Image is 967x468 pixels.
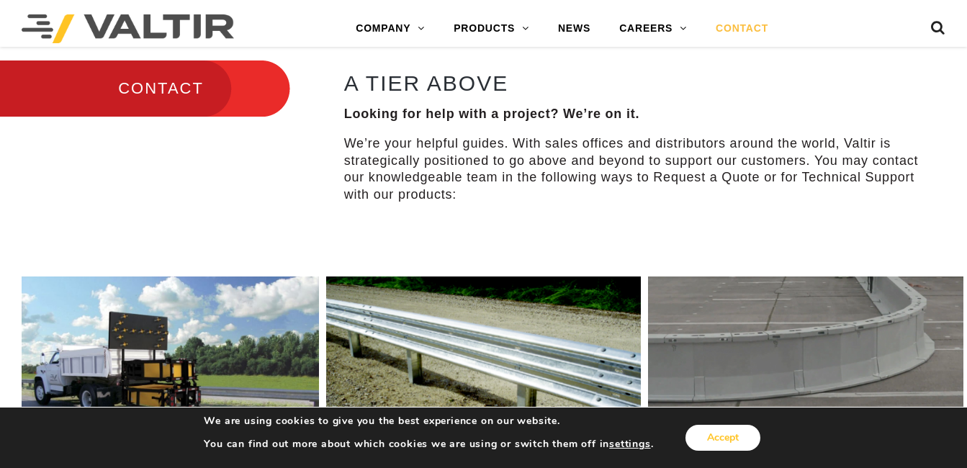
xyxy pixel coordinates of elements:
[22,276,319,433] img: SS180M Contact Us Page Image
[344,71,928,95] h2: A TIER ABOVE
[344,107,640,121] strong: Looking for help with a project? We’re on it.
[685,425,760,451] button: Accept
[701,14,783,43] a: CONTACT
[544,14,605,43] a: NEWS
[605,14,701,43] a: CAREERS
[344,135,928,203] p: We’re your helpful guides. With sales offices and distributors around the world, Valtir is strate...
[439,14,544,43] a: PRODUCTS
[341,14,439,43] a: COMPANY
[648,276,963,434] img: Radius-Barrier-Section-Highwayguard3
[22,14,234,43] img: Valtir
[326,276,642,435] img: Guardrail Contact Us Page Image
[204,438,653,451] p: You can find out more about which cookies we are using or switch them off in .
[204,415,653,428] p: We are using cookies to give you the best experience on our website.
[609,438,650,451] button: settings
